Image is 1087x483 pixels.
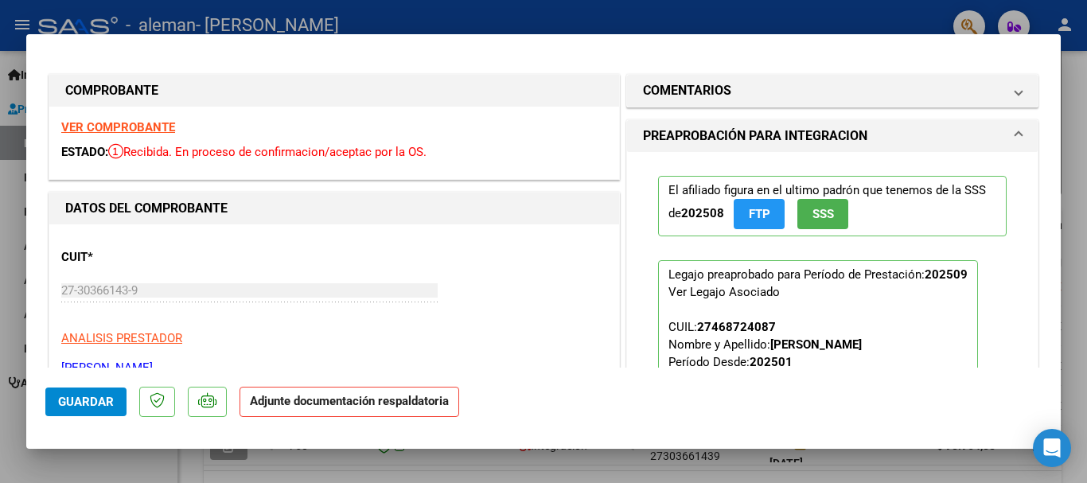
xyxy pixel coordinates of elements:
[668,283,780,301] div: Ver Legajo Asociado
[749,208,770,222] span: FTP
[797,199,848,228] button: SSS
[1033,429,1071,467] div: Open Intercom Messenger
[61,331,182,345] span: ANALISIS PRESTADOR
[61,120,175,134] a: VER COMPROBANTE
[770,337,862,352] strong: [PERSON_NAME]
[658,176,1007,236] p: El afiliado figura en el ultimo padrón que tenemos de la SSS de
[108,145,427,159] span: Recibida. En proceso de confirmacion/aceptac por la OS.
[734,199,785,228] button: FTP
[697,318,776,336] div: 27468724087
[750,355,793,369] strong: 202501
[812,208,834,222] span: SSS
[681,206,724,220] strong: 202508
[925,267,968,282] strong: 202509
[627,75,1038,107] mat-expansion-panel-header: COMENTARIOS
[65,83,158,98] strong: COMPROBANTE
[61,359,607,377] p: [PERSON_NAME]
[61,145,108,159] span: ESTADO:
[643,127,867,146] h1: PREAPROBACIÓN PARA INTEGRACION
[61,248,225,267] p: CUIT
[658,260,978,454] p: Legajo preaprobado para Período de Prestación:
[65,201,228,216] strong: DATOS DEL COMPROBANTE
[643,81,731,100] h1: COMENTARIOS
[250,394,449,408] strong: Adjunte documentación respaldatoria
[627,120,1038,152] mat-expansion-panel-header: PREAPROBACIÓN PARA INTEGRACION
[58,395,114,409] span: Guardar
[45,388,127,416] button: Guardar
[668,320,862,404] span: CUIL: Nombre y Apellido: Período Desde: Período Hasta: Admite Dependencia:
